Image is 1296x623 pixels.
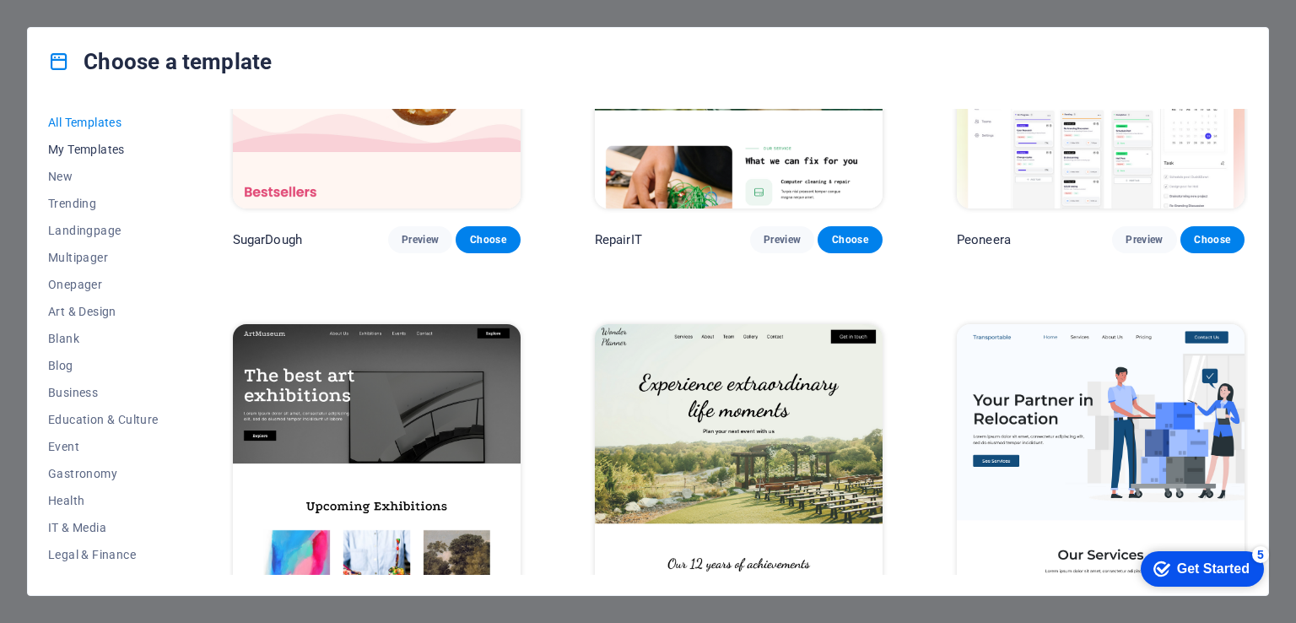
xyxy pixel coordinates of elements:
[48,48,272,75] h4: Choose a template
[1112,226,1176,253] button: Preview
[48,143,159,156] span: My Templates
[48,278,159,291] span: Onepager
[48,548,159,561] span: Legal & Finance
[48,521,159,534] span: IT & Media
[1126,233,1163,246] span: Preview
[831,233,868,246] span: Choose
[469,233,506,246] span: Choose
[48,379,159,406] button: Business
[48,386,159,399] span: Business
[48,305,159,318] span: Art & Design
[48,116,159,129] span: All Templates
[48,494,159,507] span: Health
[48,413,159,426] span: Education & Culture
[48,271,159,298] button: Onepager
[764,233,801,246] span: Preview
[1180,226,1245,253] button: Choose
[125,3,142,20] div: 5
[1194,233,1231,246] span: Choose
[48,568,159,595] button: Non-Profit
[402,233,439,246] span: Preview
[48,163,159,190] button: New
[595,324,883,589] img: Wonder Planner
[48,298,159,325] button: Art & Design
[48,109,159,136] button: All Templates
[48,217,159,244] button: Landingpage
[233,231,302,248] p: SugarDough
[48,359,159,372] span: Blog
[957,324,1245,589] img: Transportable
[48,487,159,514] button: Health
[48,352,159,379] button: Blog
[957,231,1011,248] p: Peoneera
[48,541,159,568] button: Legal & Finance
[48,406,159,433] button: Education & Culture
[48,514,159,541] button: IT & Media
[48,136,159,163] button: My Templates
[48,197,159,210] span: Trending
[750,226,814,253] button: Preview
[388,226,452,253] button: Preview
[48,224,159,237] span: Landingpage
[48,467,159,480] span: Gastronomy
[48,460,159,487] button: Gastronomy
[48,244,159,271] button: Multipager
[13,8,137,44] div: Get Started 5 items remaining, 0% complete
[48,332,159,345] span: Blank
[48,190,159,217] button: Trending
[50,19,122,34] div: Get Started
[233,324,521,589] img: Art Museum
[818,226,882,253] button: Choose
[48,440,159,453] span: Event
[48,170,159,183] span: New
[48,433,159,460] button: Event
[456,226,520,253] button: Choose
[48,325,159,352] button: Blank
[48,251,159,264] span: Multipager
[595,231,642,248] p: RepairIT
